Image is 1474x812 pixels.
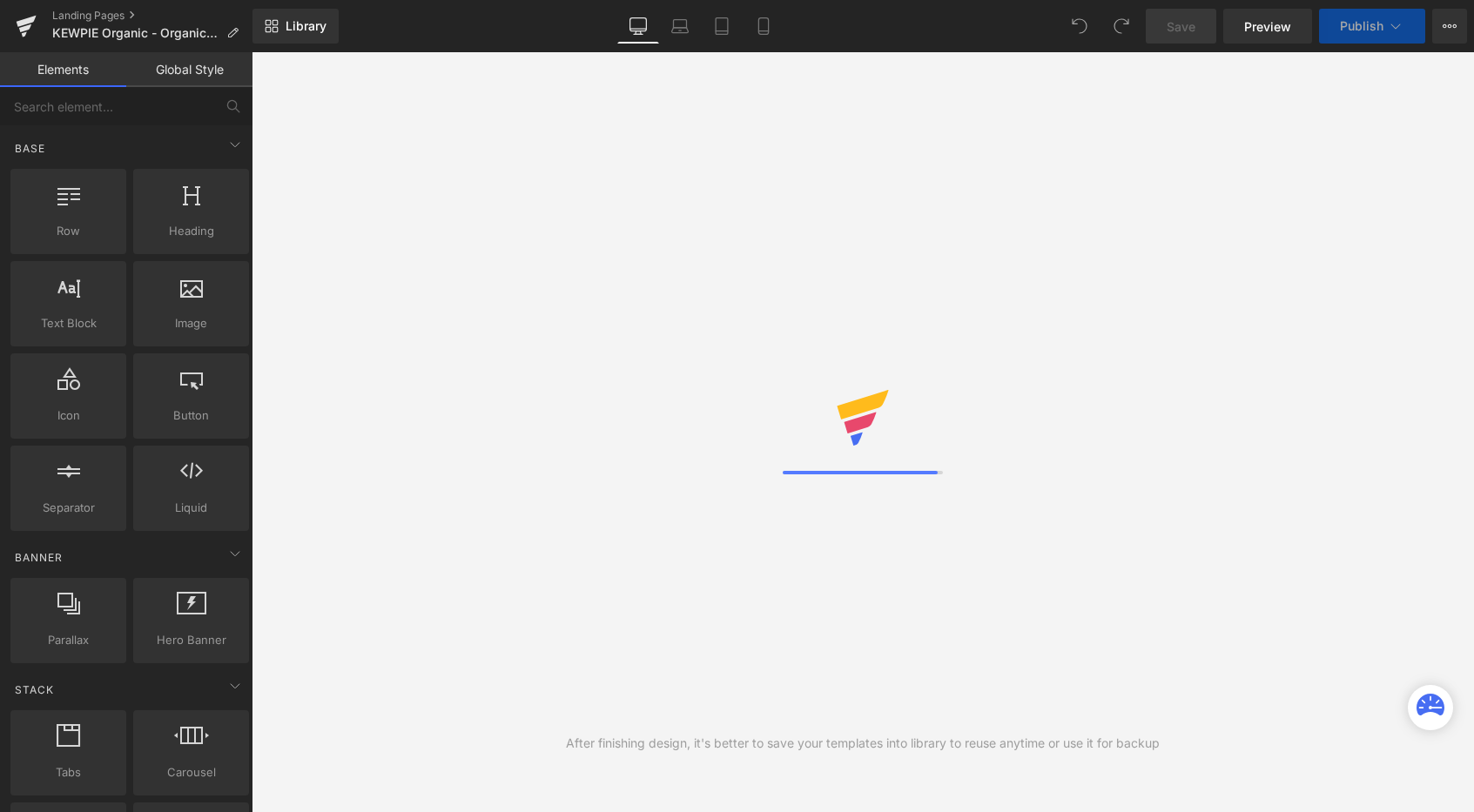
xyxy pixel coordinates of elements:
a: Mobile [743,9,784,44]
span: Library [286,18,326,34]
span: Separator [16,499,121,517]
span: Heading [138,222,244,240]
a: Tablet [701,9,743,44]
button: Redo [1104,9,1139,44]
span: Banner [13,549,64,566]
span: Save [1167,17,1195,36]
span: Text Block [16,314,121,332]
div: After finishing design, it's better to save your templates into library to reuse anytime or use i... [566,734,1160,753]
span: Stack [13,681,56,698]
span: Image [138,314,244,332]
a: Landing Pages [52,9,252,23]
a: Global Style [126,52,252,87]
a: New Library [252,9,339,44]
a: Laptop [659,9,701,44]
span: Icon [16,406,121,425]
span: Row [16,222,121,240]
span: Tabs [16,763,121,782]
span: KEWPIE Organic - Organic Japanese Mayonnaise - Umami Flavor [52,26,219,40]
span: Preview [1244,17,1291,36]
span: Button [138,406,244,425]
span: Hero Banner [138,631,244,649]
button: More [1432,9,1467,44]
span: Parallax [16,631,121,649]
button: Publish [1319,9,1425,44]
span: Publish [1340,19,1383,33]
a: Preview [1223,9,1312,44]
span: Base [13,140,47,157]
button: Undo [1062,9,1097,44]
span: Carousel [138,763,244,782]
a: Desktop [617,9,659,44]
span: Liquid [138,499,244,517]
